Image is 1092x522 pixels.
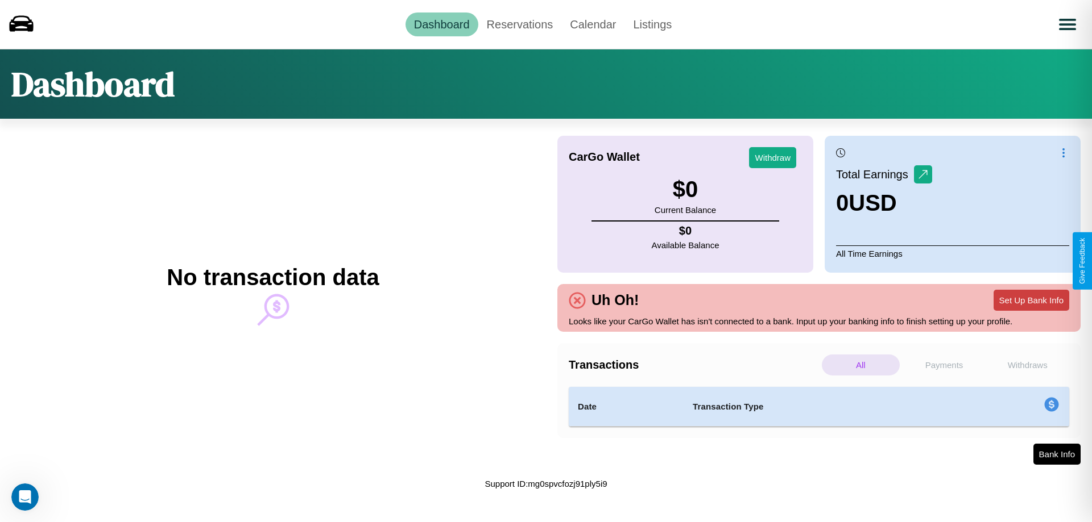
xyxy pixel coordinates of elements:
[561,12,624,36] a: Calendar
[11,483,39,511] iframe: Intercom live chat
[1033,444,1081,465] button: Bank Info
[485,476,607,491] p: Support ID: mg0spvcfozj91ply5i9
[478,12,562,36] a: Reservations
[836,245,1069,261] p: All Time Earnings
[655,202,716,218] p: Current Balance
[569,314,1069,329] p: Looks like your CarGo Wallet has isn't connected to a bank. Input up your banking info to finish ...
[167,265,379,290] h2: No transaction data
[822,354,900,375] p: All
[655,177,716,202] h3: $ 0
[905,354,983,375] p: Payments
[569,151,640,164] h4: CarGo Wallet
[624,12,680,36] a: Listings
[836,190,932,216] h3: 0 USD
[994,290,1069,311] button: Set Up Bank Info
[693,400,951,414] h4: Transaction Type
[652,224,719,237] h4: $ 0
[569,358,819,371] h4: Transactions
[578,400,675,414] h4: Date
[11,61,175,107] h1: Dashboard
[652,237,719,253] p: Available Balance
[749,147,796,168] button: Withdraw
[1078,238,1086,284] div: Give Feedback
[836,164,914,185] p: Total Earnings
[988,354,1066,375] p: Withdraws
[569,387,1069,427] table: simple table
[586,292,644,308] h4: Uh Oh!
[406,12,478,36] a: Dashboard
[1052,9,1083,40] button: Open menu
